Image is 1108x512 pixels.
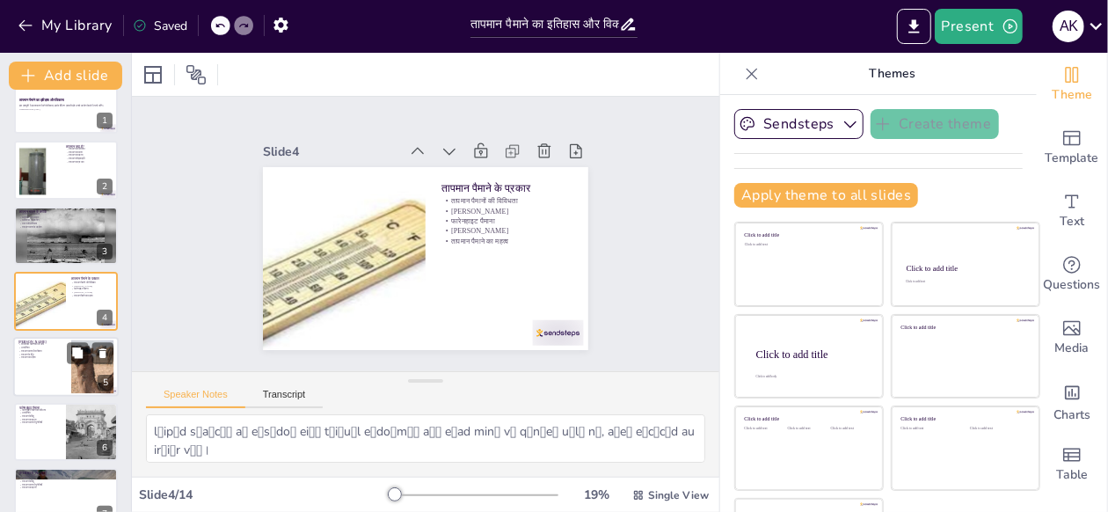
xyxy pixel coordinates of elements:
div: 19 % [576,486,618,503]
span: Text [1060,212,1084,231]
button: A K [1053,9,1084,44]
p: फारेनहाइट पैमाना [443,231,547,326]
div: Click to add text [788,427,827,431]
p: [PERSON_NAME] [449,224,553,319]
p: उपयोगिता [18,346,66,349]
p: तापमान मापन में चुनौतियाँ [19,484,113,487]
div: 2 [14,141,118,199]
div: Add charts and graphs [1037,369,1107,433]
p: थर्मामीटर का प्रकार [19,216,113,219]
span: Position [186,64,207,85]
p: तापमान मापन में चुनौतियाँ [19,421,61,425]
div: Add text boxes [1037,179,1107,243]
p: तापमान का महत्व [19,486,113,490]
p: [PERSON_NAME] पैमाने की परिभाषा [19,474,113,478]
p: तापमान पैमाने का महत्व [429,246,533,341]
p: तापमान पैमाने के प्रकार [71,276,113,282]
button: Sendsteps [734,109,864,139]
button: Apply theme to all slides [734,183,918,208]
button: Duplicate Slide [67,342,88,363]
p: [PERSON_NAME] [19,471,113,476]
div: Click to add title [745,416,871,422]
p: उपकरणों की विविधता [19,212,113,216]
p: तापमान की परिभाषा [66,147,113,150]
div: Click to add title [901,416,1027,422]
p: तापमान पैमानों की विविधता [456,216,560,311]
p: तापमान के बिंदु [19,415,61,419]
p: तापमान के बिंदु [19,480,113,484]
p: सेल्सियस पैमाने की परिभाषा [18,342,66,346]
div: Layout [139,61,167,89]
p: तापमान पैमानों की विविधता [71,282,113,285]
div: 6 [97,440,113,456]
p: तापमान का महत्व [18,355,66,359]
p: उपयोगिता [19,412,61,415]
p: इस प्रस्तुति में हम तापमान पैमाने के विकास, इसके विभिन्न प्रकारों और उनके उपयोग के बारे में चर्चा... [19,105,113,108]
button: Add slide [9,62,122,90]
span: Media [1055,339,1090,358]
p: [PERSON_NAME] [71,284,113,288]
div: 1 [14,76,118,134]
p: तापमान का महत्व [66,153,113,157]
p: Generated with [URL] [19,107,113,111]
div: Click to add title [756,347,869,360]
span: Charts [1053,406,1090,425]
div: Click to add text [970,427,1025,431]
p: तापमान का महत्व [19,418,61,421]
p: Themes [766,53,1019,95]
div: Slide 4 [354,57,466,160]
div: Slide 4 / 14 [139,486,390,503]
p: तापमान क्या है? [66,143,113,149]
p: तापमान का मापन [66,150,113,153]
p: तापमान की इकाइयाँ [66,157,113,160]
p: तापमान मापन के उपयोग [19,225,113,229]
div: 5 [13,337,119,397]
button: Delete Slide [92,342,113,363]
p: तापमान के बिंदु [18,353,66,356]
p: थर्मोकपल का उपयोग [19,218,113,222]
p: तापमान पैमाने के प्रकार [463,205,570,304]
div: Click to add title [745,232,871,238]
div: 6 [14,403,118,461]
button: Transcript [245,389,324,408]
div: Add images, graphics, shapes or video [1037,306,1107,369]
input: Insert title [470,11,619,37]
div: Change the overall theme [1037,53,1107,116]
div: Click to add title [907,264,1024,273]
p: तापमान पैमाने का महत्व [71,294,113,297]
p: फारेनहाइट पैमाना [71,288,113,291]
button: Create theme [871,109,999,139]
div: Click to add title [901,324,1027,330]
textarea: lाipाd sैaाcों aी eिsिdoा eiें tिiिu्l eंdo्mों aें eाad minे vी qुnिeा uेlी nै, aैeे eिc्cाd au ... [146,414,705,463]
p: [PERSON_NAME] [71,291,113,295]
div: 5 [98,375,113,391]
button: Present [935,9,1023,44]
p: फारेनहाइट पैमाना [19,406,61,411]
span: Questions [1044,275,1101,295]
p: तापमान मापने के तरीके [19,209,113,215]
div: Click to add text [745,427,784,431]
div: 1 [97,113,113,128]
div: Add a table [1037,433,1107,496]
div: Get real-time input from your audience [1037,243,1107,306]
p: फारेनहाइट पैमाने की परिभाषा [19,408,61,412]
p: [PERSON_NAME] [18,340,66,345]
div: 3 [97,244,113,260]
div: 4 [97,310,113,325]
div: 4 [14,272,118,330]
div: A K [1053,11,1084,42]
div: Click to add text [901,427,957,431]
p: उपयोगिता [19,477,113,480]
div: Click to add text [831,427,871,431]
div: Click to add body [756,375,867,378]
div: Saved [133,18,187,34]
div: 3 [14,207,118,265]
p: तापमान मापन में सटीकता [18,349,66,353]
p: मापन की सटीकता [19,222,113,225]
div: Click to add text [745,243,871,247]
button: Export to PowerPoint [897,9,931,44]
span: Table [1056,465,1088,485]
span: Single View [648,488,709,502]
p: तापमान का प्रभाव [66,159,113,163]
span: Template [1046,149,1099,168]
